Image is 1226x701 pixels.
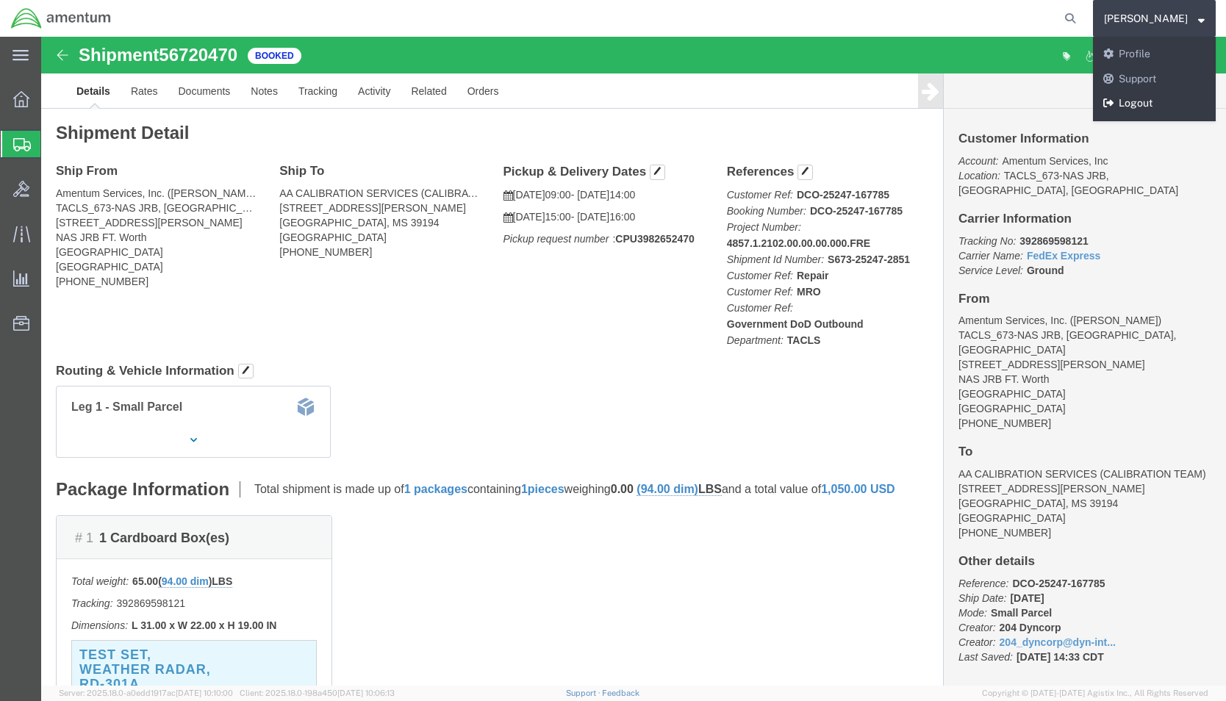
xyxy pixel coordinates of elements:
a: Profile [1093,42,1216,67]
span: Copyright © [DATE]-[DATE] Agistix Inc., All Rights Reserved [982,687,1208,700]
span: [DATE] 10:10:00 [176,689,233,697]
span: Server: 2025.18.0-a0edd1917ac [59,689,233,697]
img: logo [10,7,112,29]
span: Client: 2025.18.0-198a450 [240,689,395,697]
button: [PERSON_NAME] [1103,10,1205,27]
a: Logout [1093,91,1216,116]
span: [DATE] 10:06:13 [337,689,395,697]
iframe: FS Legacy Container [41,37,1226,686]
a: Support [1093,67,1216,92]
span: Keith Bellew [1104,10,1188,26]
a: Feedback [602,689,639,697]
a: Support [566,689,603,697]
